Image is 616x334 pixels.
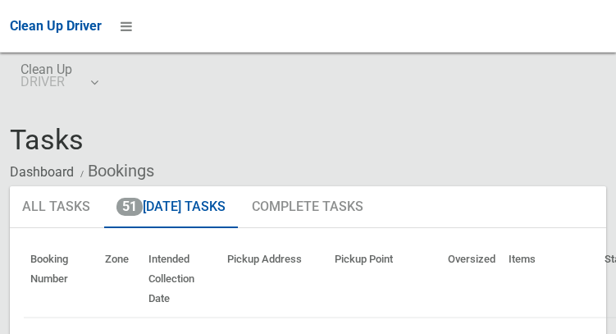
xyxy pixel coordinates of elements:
[116,198,143,216] span: 51
[240,186,376,229] a: Complete Tasks
[142,241,221,318] th: Intended Collection Date
[10,186,103,229] a: All Tasks
[221,241,328,318] th: Pickup Address
[21,63,97,88] span: Clean Up
[328,241,441,318] th: Pickup Point
[502,241,598,318] th: Items
[10,14,102,39] a: Clean Up Driver
[98,241,142,318] th: Zone
[10,164,74,180] a: Dashboard
[10,18,102,34] span: Clean Up Driver
[104,186,238,229] a: 51[DATE] Tasks
[10,123,84,156] span: Tasks
[24,241,98,318] th: Booking Number
[76,156,154,186] li: Bookings
[10,53,107,105] a: Clean UpDRIVER
[441,241,502,318] th: Oversized
[21,75,72,88] small: DRIVER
